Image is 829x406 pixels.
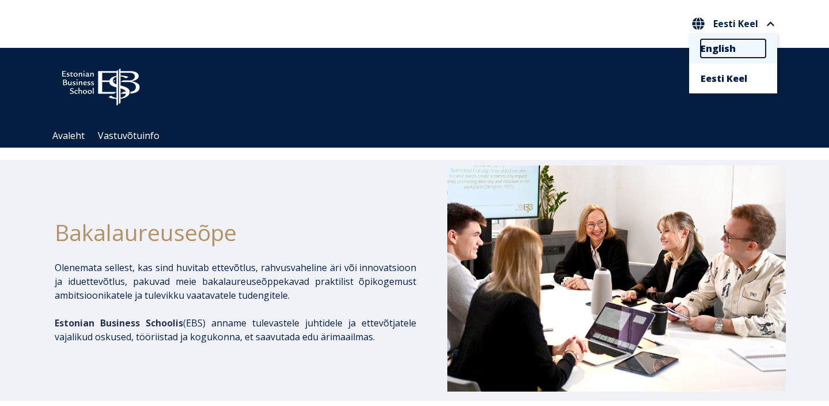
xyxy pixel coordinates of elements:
img: Bakalaureusetudengid [447,166,786,392]
span: ( [55,317,186,329]
a: Eesti Keel [701,69,766,88]
span: Eesti Keel [713,19,758,28]
a: Vastuvõtuinfo [98,129,159,142]
div: Navigation Menu [46,124,794,148]
p: EBS) anname tulevastele juhtidele ja ettevõtjatele vajalikud oskused, tööriistad ja kogukonna, et... [55,316,416,344]
h1: Bakalaureuseõpe [55,215,416,249]
span: Estonian Business Schoolis [55,317,183,329]
button: Eesti Keel [689,14,777,33]
img: ebs_logo2016_white [52,59,150,109]
a: English [701,39,766,58]
p: Olenemata sellest, kas sind huvitab ettevõtlus, rahvusvaheline äri või innovatsioon ja iduettevõt... [55,261,416,302]
nav: Vali oma keel [689,14,777,33]
a: Avaleht [52,129,85,142]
